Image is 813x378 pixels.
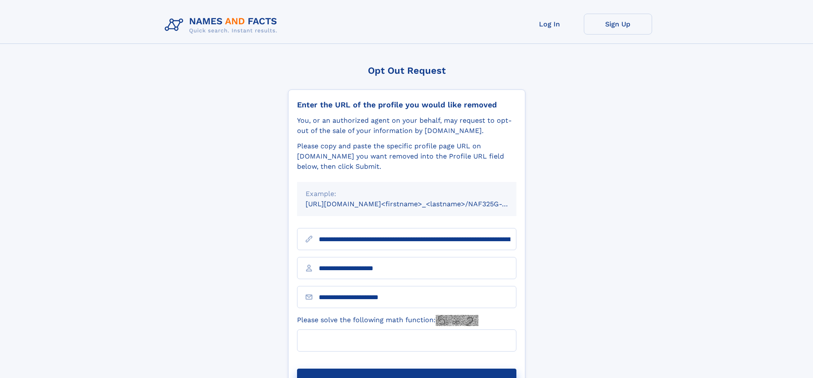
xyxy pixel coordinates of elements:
div: Example: [306,189,508,199]
div: Enter the URL of the profile you would like removed [297,100,516,110]
div: Please copy and paste the specific profile page URL on [DOMAIN_NAME] you want removed into the Pr... [297,141,516,172]
div: Opt Out Request [288,65,525,76]
a: Sign Up [584,14,652,35]
a: Log In [516,14,584,35]
small: [URL][DOMAIN_NAME]<firstname>_<lastname>/NAF325G-xxxxxxxx [306,200,533,208]
label: Please solve the following math function: [297,315,478,326]
img: Logo Names and Facts [161,14,284,37]
div: You, or an authorized agent on your behalf, may request to opt-out of the sale of your informatio... [297,115,516,136]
